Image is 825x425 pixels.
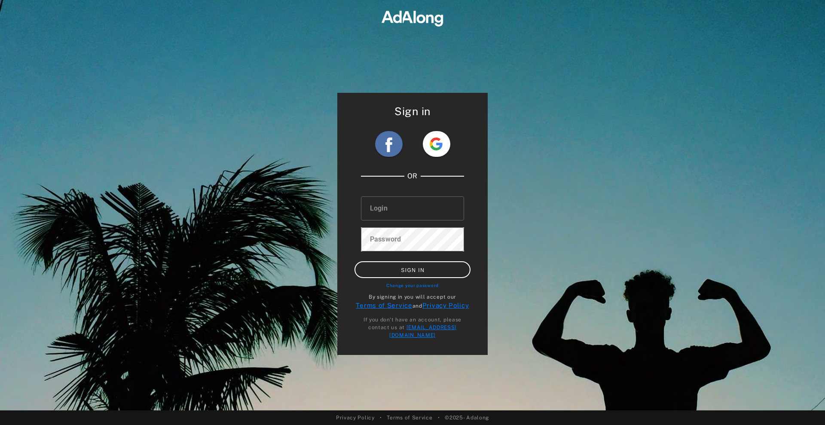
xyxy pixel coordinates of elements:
iframe: Chat Widget [782,384,825,425]
a: [EMAIL_ADDRESS][DOMAIN_NAME] [389,324,457,338]
p: If you don't have an account, please contact us at [354,316,471,339]
span: By signing in you will accept our and [356,293,469,311]
div: Widget de chat [782,384,825,425]
span: • [380,414,382,422]
span: SIGN IN [401,267,425,273]
span: • [438,414,440,422]
a: Change your password [386,282,439,289]
span: OR [404,169,421,183]
button: SIGN IN [354,261,471,278]
a: Terms of Service [387,414,432,422]
span: © 2025 - Adalong [445,414,489,422]
a: Privacy Policy [422,302,469,309]
a: Terms of Service [356,302,412,309]
a: Privacy Policy [336,414,375,422]
div: Sign in [354,104,471,124]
